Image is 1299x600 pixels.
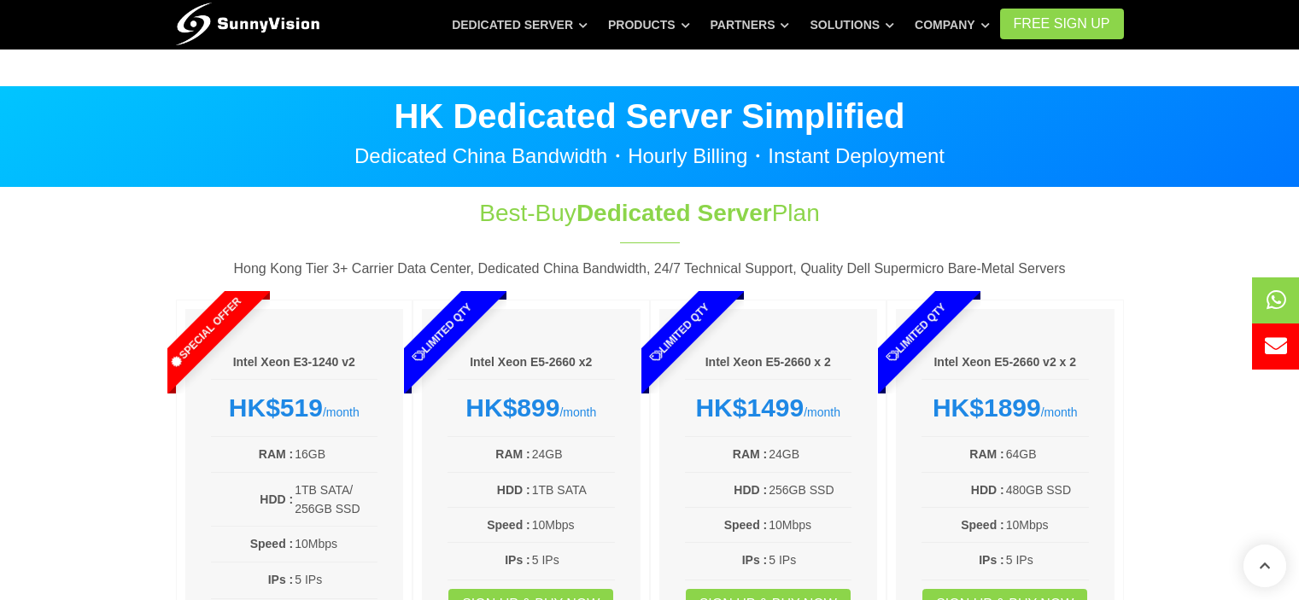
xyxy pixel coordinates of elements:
[685,393,852,423] div: /month
[495,447,530,461] b: RAM :
[259,447,293,461] b: RAM :
[1005,515,1089,535] td: 10Mbps
[685,354,852,371] h6: Intel Xeon E5-2660 x 2
[294,480,377,520] td: 1TB SATA/ 256GB SSD
[607,261,751,405] span: Limited Qty
[260,492,293,506] b: HDD :
[531,444,615,464] td: 24GB
[810,9,894,40] a: Solutions
[452,9,588,40] a: Dedicated Server
[250,537,294,550] b: Speed :
[1005,550,1089,570] td: 5 IPs
[448,354,615,371] h6: Intel Xeon E5-2660 x2
[1000,9,1124,39] a: FREE Sign Up
[176,99,1124,133] p: HK Dedicated Server Simplified
[733,447,767,461] b: RAM :
[608,9,690,40] a: Products
[768,515,851,535] td: 10Mbps
[768,480,851,500] td: 256GB SSD
[366,196,934,230] h1: Best-Buy Plan
[448,393,615,423] div: /month
[979,553,1004,567] b: IPs :
[922,354,1089,371] h6: Intel Xeon E5-2660 v2 x 2
[211,354,378,371] h6: Intel Xeon E3-1240 v2
[294,569,377,590] td: 5 IPs
[531,515,615,535] td: 10Mbps
[695,393,804,422] strong: HK$1499
[971,483,1004,497] b: HDD :
[294,444,377,464] td: 16GB
[229,393,323,422] strong: HK$519
[969,447,1004,461] b: RAM :
[933,393,1041,422] strong: HK$1899
[176,146,1124,166] p: Dedicated China Bandwidth・Hourly Billing・Instant Deployment
[724,518,768,532] b: Speed :
[133,261,277,405] span: Special Offer
[1005,480,1089,500] td: 480GB SSD
[497,483,530,497] b: HDD :
[211,393,378,423] div: /month
[742,553,768,567] b: IPs :
[922,393,1089,423] div: /month
[1005,444,1089,464] td: 64GB
[294,533,377,554] td: 10Mbps
[531,480,615,500] td: 1TB SATA
[734,483,767,497] b: HDD :
[465,393,559,422] strong: HK$899
[576,200,772,226] span: Dedicated Server
[487,518,530,532] b: Speed :
[505,553,530,567] b: IPs :
[176,258,1124,280] p: Hong Kong Tier 3+ Carrier Data Center, Dedicated China Bandwidth, 24/7 Technical Support, Quality...
[371,261,514,405] span: Limited Qty
[268,573,294,586] b: IPs :
[768,444,851,464] td: 24GB
[915,9,990,40] a: Company
[711,9,790,40] a: Partners
[768,550,851,570] td: 5 IPs
[961,518,1004,532] b: Speed :
[845,261,988,405] span: Limited Qty
[531,550,615,570] td: 5 IPs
